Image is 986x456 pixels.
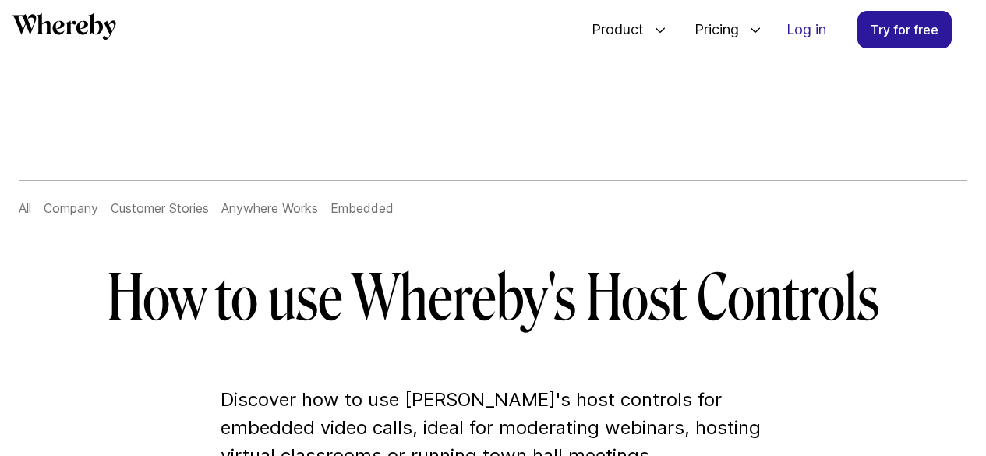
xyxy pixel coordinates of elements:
a: Try for free [857,11,952,48]
a: Customer Stories [111,200,209,216]
h1: How to use Whereby's Host Controls [44,261,942,336]
a: Company [44,200,98,216]
svg: Whereby [12,13,116,40]
a: All [19,200,31,216]
span: Pricing [679,4,743,55]
span: Product [576,4,648,55]
a: Embedded [330,200,394,216]
a: Whereby [12,13,116,45]
a: Log in [774,12,839,48]
a: Anywhere Works [221,200,318,216]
